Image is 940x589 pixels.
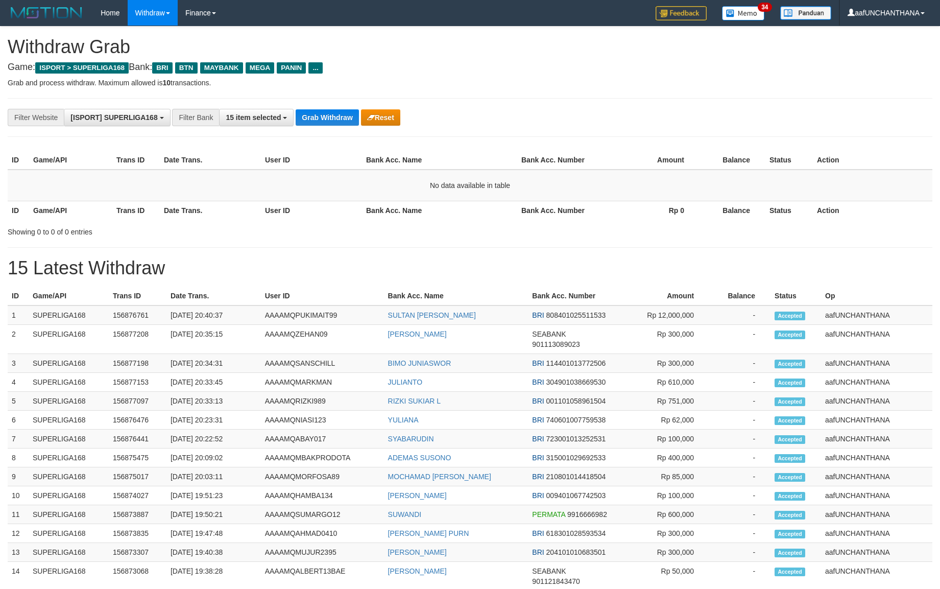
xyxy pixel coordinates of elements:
h4: Game: Bank: [8,62,932,73]
span: PERMATA [532,510,565,519]
th: Amount [617,287,709,305]
td: AAAAMQMORFOSA89 [261,467,384,486]
td: SUPERLIGA168 [29,373,109,392]
td: - [709,305,770,325]
td: aafUNCHANTHANA [821,305,932,325]
th: Balance [700,151,765,170]
button: Reset [361,109,400,126]
td: Rp 12,000,000 [617,305,709,325]
th: Balance [700,201,765,220]
td: AAAAMQSANSCHILL [261,354,384,373]
span: BRI [532,473,544,481]
div: Showing 0 to 0 of 0 entries [8,223,384,237]
span: BRI [532,311,544,319]
span: BRI [532,378,544,386]
td: aafUNCHANTHANA [821,505,932,524]
td: [DATE] 20:22:52 [166,430,261,449]
span: Accepted [775,454,805,463]
td: 156877097 [109,392,166,411]
td: - [709,430,770,449]
img: MOTION_logo.png [8,5,85,20]
td: aafUNCHANTHANA [821,392,932,411]
span: SEABANK [532,330,566,338]
td: [DATE] 20:35:15 [166,325,261,354]
td: No data available in table [8,170,932,201]
a: [PERSON_NAME] [388,548,447,556]
a: MOCHAMAD [PERSON_NAME] [388,473,491,481]
td: - [709,524,770,543]
td: SUPERLIGA168 [29,354,109,373]
td: Rp 300,000 [617,325,709,354]
td: - [709,449,770,467]
span: Copy 618301028593534 to clipboard [546,529,606,537]
td: AAAAMQZEHAN09 [261,325,384,354]
th: Game/API [29,151,112,170]
span: BTN [175,62,198,74]
td: AAAAMQABAY017 [261,430,384,449]
th: ID [8,201,29,220]
span: ISPORT > SUPERLIGA168 [35,62,129,74]
td: - [709,354,770,373]
img: panduan.png [780,6,831,20]
td: [DATE] 19:40:38 [166,543,261,562]
td: 156874027 [109,486,166,505]
td: aafUNCHANTHANA [821,325,932,354]
td: 156877198 [109,354,166,373]
td: aafUNCHANTHANA [821,411,932,430]
td: Rp 600,000 [617,505,709,524]
span: Copy 901121843470 to clipboard [532,577,580,585]
td: [DATE] 20:23:31 [166,411,261,430]
td: 156876441 [109,430,166,449]
td: SUPERLIGA168 [29,430,109,449]
a: YULIANA [388,416,419,424]
h1: 15 Latest Withdraw [8,258,932,278]
td: SUPERLIGA168 [29,467,109,486]
span: Accepted [775,549,805,557]
th: Date Trans. [166,287,261,305]
td: SUPERLIGA168 [29,325,109,354]
th: ID [8,287,29,305]
td: SUPERLIGA168 [29,505,109,524]
td: SUPERLIGA168 [29,449,109,467]
td: - [709,467,770,486]
td: aafUNCHANTHANA [821,373,932,392]
div: Filter Website [8,109,64,126]
td: Rp 85,000 [617,467,709,486]
td: SUPERLIGA168 [29,411,109,430]
span: Accepted [775,530,805,538]
th: User ID [261,201,362,220]
td: [DATE] 19:47:48 [166,524,261,543]
th: Action [813,201,932,220]
td: 6 [8,411,29,430]
td: [DATE] 20:09:02 [166,449,261,467]
td: 9 [8,467,29,486]
button: Grab Withdraw [296,109,358,126]
th: Bank Acc. Name [362,201,517,220]
td: AAAAMQNIASI123 [261,411,384,430]
th: Status [765,201,813,220]
span: MAYBANK [200,62,243,74]
th: Status [765,151,813,170]
button: 15 item selected [219,109,294,126]
td: Rp 100,000 [617,486,709,505]
span: Copy 723001013252531 to clipboard [546,435,606,443]
td: 156877153 [109,373,166,392]
td: 3 [8,354,29,373]
span: PANIN [277,62,306,74]
td: SUPERLIGA168 [29,486,109,505]
td: SUPERLIGA168 [29,305,109,325]
th: Action [813,151,932,170]
td: AAAAMQRIZKI989 [261,392,384,411]
button: [ISPORT] SUPERLIGA168 [64,109,170,126]
td: SUPERLIGA168 [29,524,109,543]
span: Accepted [775,473,805,482]
td: 156873307 [109,543,166,562]
td: Rp 400,000 [617,449,709,467]
a: SULTAN [PERSON_NAME] [388,311,476,319]
th: Bank Acc. Number [517,151,600,170]
th: Trans ID [112,151,160,170]
td: AAAAMQSUMARGO12 [261,505,384,524]
td: 11 [8,505,29,524]
span: Copy 009401067742503 to clipboard [546,491,606,500]
a: BIMO JUNIASWOR [388,359,451,367]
